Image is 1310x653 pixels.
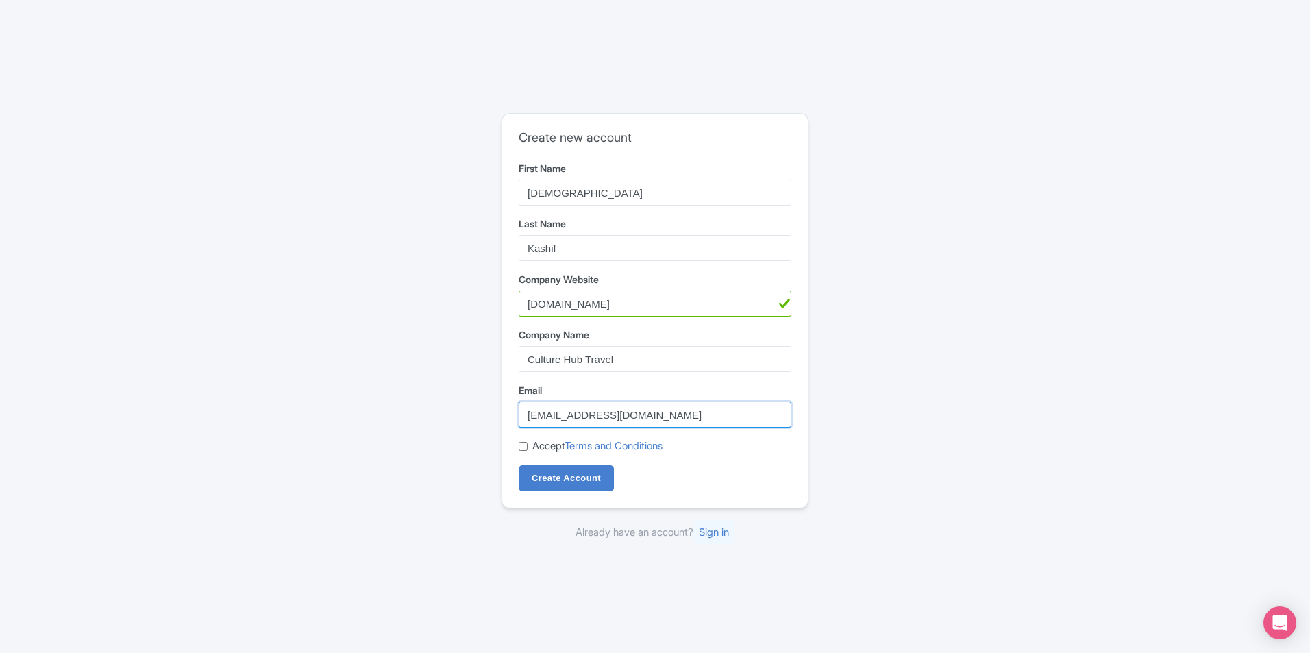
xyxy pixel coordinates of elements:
a: Sign in [693,520,734,544]
label: Last Name [519,217,791,231]
div: Open Intercom Messenger [1263,606,1296,639]
label: Accept [532,439,663,454]
input: username@example.com [519,402,791,428]
label: Company Name [519,328,791,342]
input: Create Account [519,465,614,491]
input: example.com [519,291,791,317]
a: Terms and Conditions [565,439,663,452]
h2: Create new account [519,130,791,145]
div: Already have an account? [502,525,808,541]
label: Email [519,383,791,397]
label: Company Website [519,272,791,286]
label: First Name [519,161,791,175]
